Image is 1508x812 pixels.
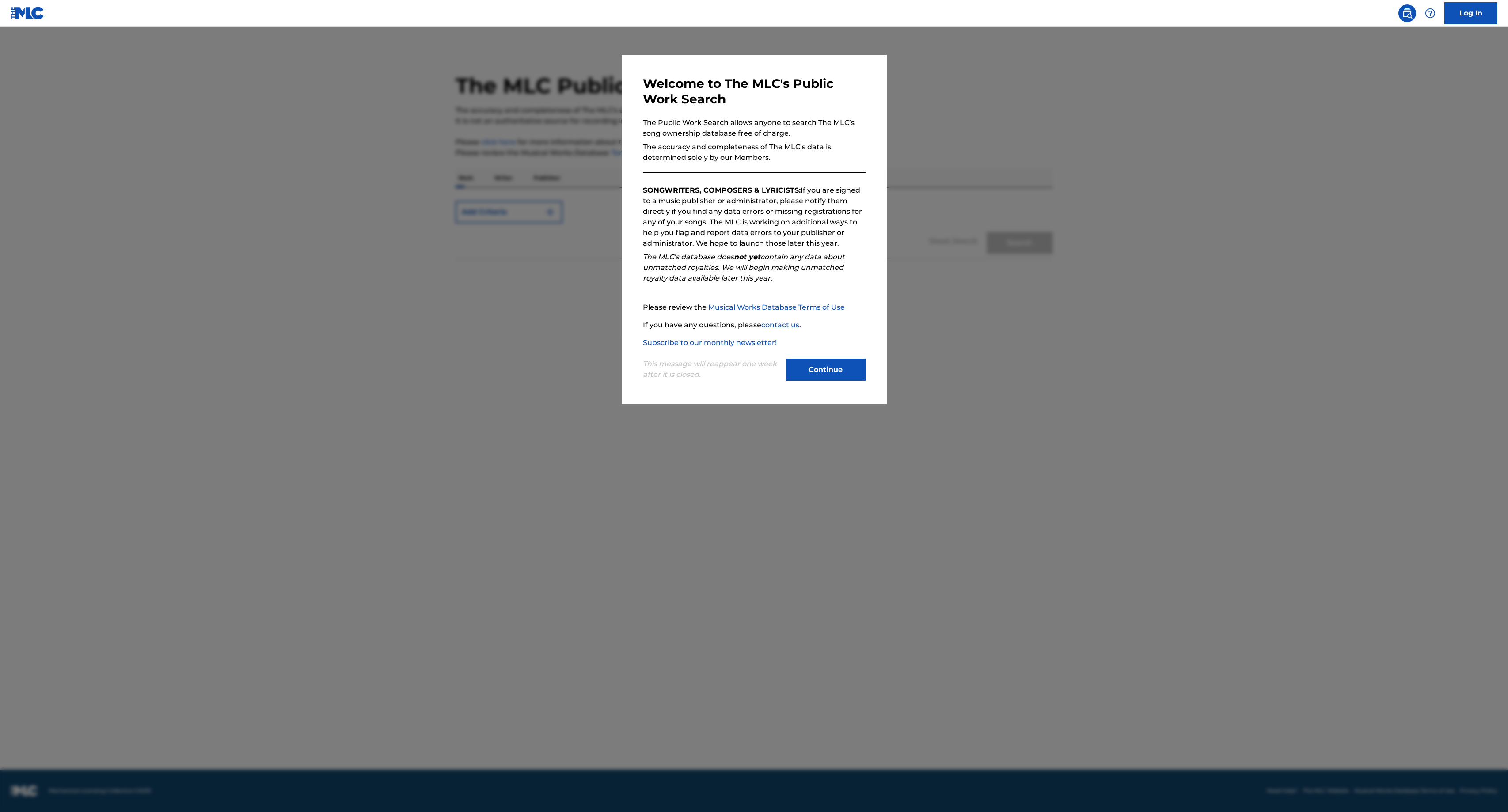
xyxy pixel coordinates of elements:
p: The Public Work Search allows anyone to search The MLC’s song ownership database free of charge. [643,118,866,139]
p: If you are signed to a music publisher or administrator, please notify them directly if you find ... [643,185,866,249]
a: Subscribe to our monthly newsletter! [643,338,777,347]
p: This message will reappear one week after it is closed. [643,359,781,380]
p: If you have any questions, please . [643,320,866,330]
a: Public Search [1398,4,1416,22]
a: Musical Works Database Terms of Use [708,303,845,311]
em: The MLC’s database does contain any data about unmatched royalties. We will begin making unmatche... [643,253,845,282]
img: search [1402,8,1413,19]
strong: not yet [734,253,760,261]
p: The accuracy and completeness of The MLC’s data is determined solely by our Members. [643,142,866,163]
div: Help [1421,4,1439,22]
button: Continue [786,359,866,381]
h3: Welcome to The MLC's Public Work Search [643,76,866,107]
a: contact us [761,321,799,329]
iframe: Chat Widget [1464,770,1508,812]
strong: SONGWRITERS, COMPOSERS & LYRICISTS: [643,186,801,194]
img: help [1425,8,1436,19]
p: Please review the [643,302,866,313]
img: MLC Logo [11,7,45,19]
a: Log In [1444,2,1497,24]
